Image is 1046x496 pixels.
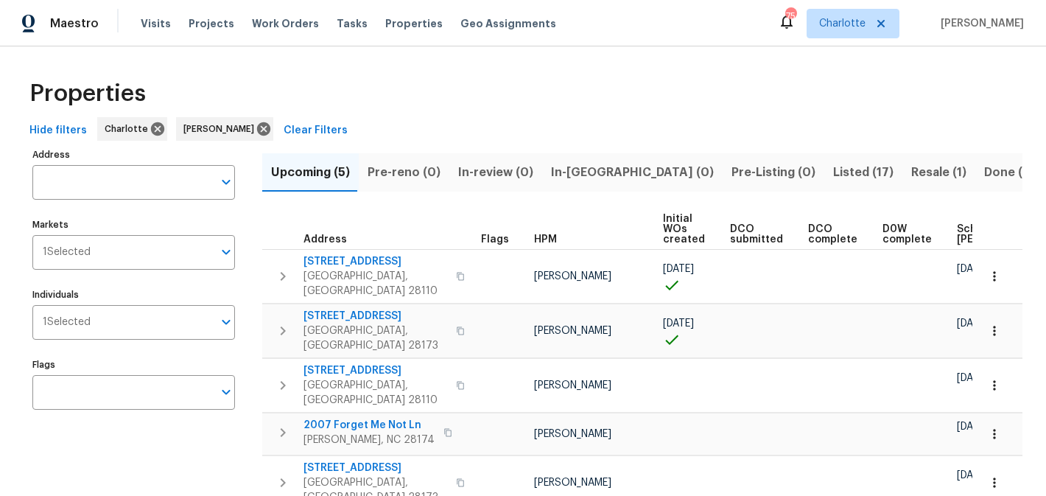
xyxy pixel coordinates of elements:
span: Address [303,234,347,245]
span: 1 Selected [43,316,91,329]
span: [PERSON_NAME] [534,429,611,439]
span: Maestro [50,16,99,31]
span: [PERSON_NAME] [534,326,611,336]
span: [PERSON_NAME] [183,122,260,136]
span: [DATE] [957,264,988,274]
span: [PERSON_NAME], NC 28174 [303,433,435,447]
span: Pre-Listing (0) [731,162,815,183]
span: [DATE] [663,264,694,274]
span: Tasks [337,18,368,29]
span: [DATE] [957,318,988,329]
span: Upcoming (5) [271,162,350,183]
label: Address [32,150,235,159]
button: Clear Filters [278,117,354,144]
span: Properties [385,16,443,31]
span: [PERSON_NAME] [935,16,1024,31]
span: DCO complete [808,224,857,245]
span: Resale (1) [911,162,966,183]
button: Hide filters [24,117,93,144]
span: [STREET_ADDRESS] [303,461,447,475]
span: Charlotte [105,122,154,136]
label: Flags [32,360,235,369]
span: [PERSON_NAME] [534,380,611,391]
span: [DATE] [957,422,988,432]
div: 75 [785,9,796,24]
span: DCO submitted [730,224,783,245]
span: Initial WOs created [663,214,705,245]
span: Flags [481,234,509,245]
span: Geo Assignments [460,16,556,31]
span: Clear Filters [284,122,348,140]
span: [STREET_ADDRESS] [303,363,447,378]
span: [GEOGRAPHIC_DATA], [GEOGRAPHIC_DATA] 28110 [303,269,447,298]
span: Hide filters [29,122,87,140]
span: 2007 Forget Me Not Ln [303,418,435,433]
span: Charlotte [819,16,866,31]
div: Charlotte [97,117,167,141]
span: [DATE] [663,318,694,329]
span: In-review (0) [458,162,533,183]
label: Individuals [32,290,235,299]
div: [PERSON_NAME] [176,117,273,141]
span: [DATE] [957,470,988,481]
label: Markets [32,220,235,229]
span: Work Orders [252,16,319,31]
span: [STREET_ADDRESS] [303,254,447,269]
button: Open [216,382,236,402]
span: HPM [534,234,557,245]
span: Scheduled [PERSON_NAME] [957,224,1040,245]
span: 1 Selected [43,246,91,259]
span: Projects [189,16,234,31]
span: [PERSON_NAME] [534,271,611,282]
button: Open [216,242,236,262]
span: Pre-reno (0) [368,162,440,183]
span: [STREET_ADDRESS] [303,309,447,324]
span: Properties [29,86,146,101]
span: [GEOGRAPHIC_DATA], [GEOGRAPHIC_DATA] 28110 [303,378,447,408]
button: Open [216,172,236,192]
span: D0W complete [882,224,932,245]
span: [DATE] [957,373,988,383]
span: Listed (17) [833,162,894,183]
span: [GEOGRAPHIC_DATA], [GEOGRAPHIC_DATA] 28173 [303,324,447,353]
span: In-[GEOGRAPHIC_DATA] (0) [551,162,714,183]
button: Open [216,312,236,332]
span: [PERSON_NAME] [534,478,611,488]
span: Visits [141,16,171,31]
